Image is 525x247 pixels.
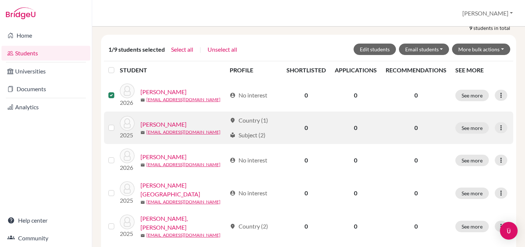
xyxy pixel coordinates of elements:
[455,122,489,134] button: See more
[230,116,268,125] div: Country (1)
[171,45,194,54] button: Select all
[386,189,446,198] p: 0
[120,181,135,196] img: Mora, Sofia
[1,28,90,43] a: Home
[146,96,220,103] a: [EMAIL_ADDRESS][DOMAIN_NAME]
[146,199,220,205] a: [EMAIL_ADDRESS][DOMAIN_NAME]
[230,91,267,100] div: No interest
[1,213,90,228] a: Help center
[386,156,446,165] p: 0
[386,91,446,100] p: 0
[146,161,220,168] a: [EMAIL_ADDRESS][DOMAIN_NAME]
[354,44,396,55] button: Edit students
[455,221,489,232] button: See more
[230,132,236,138] span: local_library
[282,176,330,210] td: 0
[1,82,90,96] a: Documents
[1,64,90,79] a: Universities
[120,61,225,79] th: STUDENT
[230,222,268,231] div: Country (2)
[451,61,513,79] th: SEE MORE
[230,223,236,229] span: location_on
[330,61,381,79] th: APPLICATIONS
[120,98,135,107] p: 2026
[225,61,282,79] th: PROFILE
[282,79,330,112] td: 0
[330,144,381,176] td: 0
[381,61,451,79] th: RECOMMENDATIONS
[1,100,90,114] a: Analytics
[120,229,135,238] p: 2025
[140,98,145,102] span: mail
[455,188,489,199] button: See more
[455,90,489,101] button: See more
[120,148,135,163] img: Mora, Felipe
[199,45,201,54] span: |
[120,116,135,131] img: Jimenez, Lourdes
[140,130,145,135] span: mail
[473,24,516,32] span: students in total
[330,176,381,210] td: 0
[6,7,35,19] img: Bridge-U
[330,112,381,144] td: 0
[452,44,510,55] button: More bulk actions
[459,6,516,20] button: [PERSON_NAME]
[230,157,236,163] span: account_circle
[120,215,135,229] img: Sáenz Saborío, Juan Carlos
[230,92,236,98] span: account_circle
[120,163,135,172] p: 2026
[140,181,226,199] a: [PERSON_NAME][GEOGRAPHIC_DATA]
[140,214,226,232] a: [PERSON_NAME], [PERSON_NAME]
[455,155,489,166] button: See more
[140,233,145,238] span: mail
[140,163,145,167] span: mail
[140,120,187,129] a: [PERSON_NAME]
[108,45,165,54] span: 1/9 students selected
[282,61,330,79] th: SHORTLISTED
[140,88,187,96] a: [PERSON_NAME]
[230,190,236,196] span: account_circle
[330,210,381,243] td: 0
[120,196,135,205] p: 2025
[330,79,381,112] td: 0
[1,46,90,61] a: Students
[140,152,187,161] a: [PERSON_NAME]
[120,131,135,140] p: 2025
[386,222,446,231] p: 0
[230,131,265,140] div: Subject (2)
[469,24,473,32] strong: 9
[140,200,145,205] span: mail
[120,83,135,98] img: Bogarin, Emma
[230,189,267,198] div: No interest
[230,117,236,123] span: location_on
[399,44,449,55] button: Email students
[282,210,330,243] td: 0
[1,231,90,246] a: Community
[230,156,267,165] div: No interest
[386,123,446,132] p: 0
[207,45,237,54] button: Unselect all
[146,232,220,239] a: [EMAIL_ADDRESS][DOMAIN_NAME]
[146,129,220,135] a: [EMAIL_ADDRESS][DOMAIN_NAME]
[282,112,330,144] td: 0
[282,144,330,176] td: 0
[500,222,518,240] div: Open Intercom Messenger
